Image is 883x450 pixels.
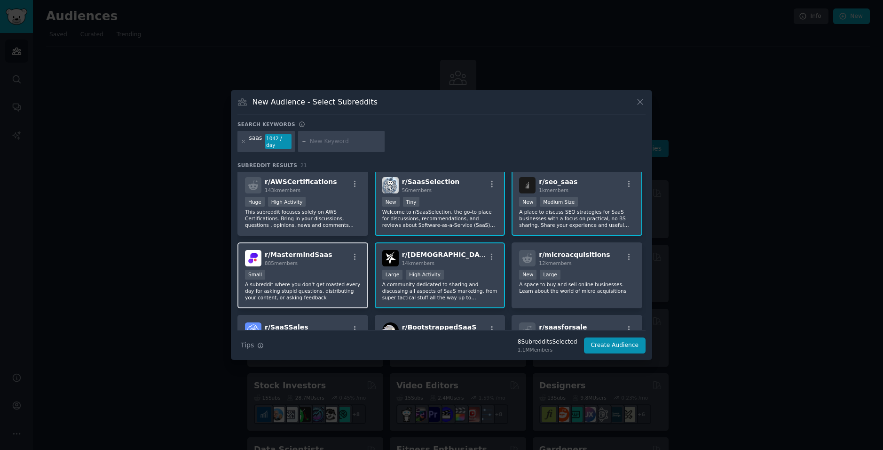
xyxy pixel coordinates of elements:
[382,322,399,339] img: BootstrappedSaaS
[265,187,300,193] span: 143k members
[245,270,265,280] div: Small
[300,162,307,168] span: 21
[241,340,254,350] span: Tips
[237,121,295,128] h3: Search keywords
[245,281,361,301] p: A subreddit where you don't get roasted every day for asking stupid questions, distributing your ...
[310,137,381,146] input: New Keyword
[406,270,444,280] div: High Activity
[539,251,610,258] span: r/ microacquisitions
[519,281,635,294] p: A space to buy and sell online businesses. Learn about the world of micro acquisitions
[382,270,403,280] div: Large
[584,337,646,354] button: Create Audience
[249,134,262,149] div: saas
[518,346,577,353] div: 1.1M Members
[539,187,568,193] span: 1k members
[265,134,292,149] div: 1042 / day
[519,209,635,228] p: A place to discuss SEO strategies for SaaS businesses with a focus on practical, no BS sharing. S...
[402,260,434,266] span: 14k members
[518,338,577,346] div: 8 Subreddit s Selected
[265,323,308,331] span: r/ SaaSSales
[519,270,536,280] div: New
[382,250,399,266] img: SaaSMarketing
[519,197,536,207] div: New
[245,209,361,228] p: This subreddit focuses solely on AWS Certifications. Bring in your discussions, questions , opini...
[382,281,498,301] p: A community dedicated to sharing and discussing all aspects of SaaS marketing, from super tactica...
[382,197,400,207] div: New
[382,209,498,228] p: Welcome to r/SaasSelection, the go-to place for discussions, recommendations, and reviews about S...
[237,162,297,169] span: Subreddit Results
[540,197,578,207] div: Medium Size
[402,178,460,185] span: r/ SaasSelection
[237,337,267,354] button: Tips
[245,322,261,339] img: SaaSSales
[539,178,577,185] span: r/ seo_saas
[382,177,399,193] img: SaasSelection
[265,178,337,185] span: r/ AWSCertifications
[268,197,306,207] div: High Activity
[402,323,477,331] span: r/ BootstrappedSaaS
[402,187,432,193] span: 56 members
[245,250,261,266] img: MastermindSaas
[519,177,536,193] img: seo_saas
[252,97,378,107] h3: New Audience - Select Subreddits
[265,251,332,258] span: r/ MastermindSaas
[402,251,491,258] span: r/ [DEMOGRAPHIC_DATA]
[245,197,265,207] div: Huge
[540,270,560,280] div: Large
[403,197,420,207] div: Tiny
[265,260,298,266] span: 885 members
[539,260,571,266] span: 12k members
[539,323,587,331] span: r/ saasforsale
